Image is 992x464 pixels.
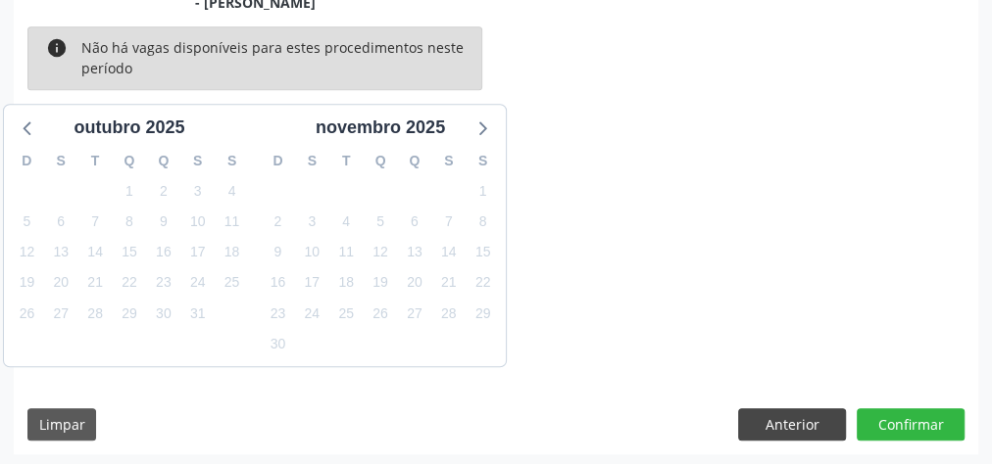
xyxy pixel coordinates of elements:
span: segunda-feira, 17 de novembro de 2025 [298,269,325,297]
span: quarta-feira, 19 de novembro de 2025 [367,269,394,297]
div: S [466,146,500,176]
span: segunda-feira, 20 de outubro de 2025 [47,269,74,297]
div: D [10,146,44,176]
span: sexta-feira, 3 de outubro de 2025 [184,177,212,205]
div: S [44,146,78,176]
span: sexta-feira, 21 de novembro de 2025 [435,269,463,297]
span: domingo, 19 de outubro de 2025 [13,269,40,297]
span: domingo, 23 de novembro de 2025 [264,300,291,327]
span: segunda-feira, 24 de novembro de 2025 [298,300,325,327]
div: Q [146,146,180,176]
span: quarta-feira, 15 de outubro de 2025 [116,239,143,266]
span: quinta-feira, 27 de novembro de 2025 [401,300,428,327]
span: quinta-feira, 2 de outubro de 2025 [150,177,177,205]
span: sábado, 22 de novembro de 2025 [470,269,497,297]
span: sábado, 11 de outubro de 2025 [219,209,246,236]
span: quarta-feira, 26 de novembro de 2025 [367,300,394,327]
span: sexta-feira, 28 de novembro de 2025 [435,300,463,327]
div: S [215,146,249,176]
span: quinta-feira, 30 de outubro de 2025 [150,300,177,327]
div: Não há vagas disponíveis para estes procedimentos neste período [81,37,465,78]
div: T [78,146,113,176]
span: segunda-feira, 3 de novembro de 2025 [298,209,325,236]
div: T [329,146,364,176]
span: quarta-feira, 1 de outubro de 2025 [116,177,143,205]
span: terça-feira, 21 de outubro de 2025 [81,269,109,297]
span: terça-feira, 14 de outubro de 2025 [81,239,109,266]
span: terça-feira, 7 de outubro de 2025 [81,209,109,236]
span: sábado, 18 de outubro de 2025 [219,239,246,266]
span: sábado, 29 de novembro de 2025 [470,300,497,327]
div: S [431,146,466,176]
span: domingo, 16 de novembro de 2025 [264,269,291,297]
span: segunda-feira, 6 de outubro de 2025 [47,209,74,236]
div: Q [113,146,147,176]
span: quarta-feira, 22 de outubro de 2025 [116,269,143,297]
span: domingo, 9 de novembro de 2025 [264,239,291,266]
span: quinta-feira, 23 de outubro de 2025 [150,269,177,297]
span: quinta-feira, 20 de novembro de 2025 [401,269,428,297]
span: sexta-feira, 7 de novembro de 2025 [435,209,463,236]
span: sábado, 25 de outubro de 2025 [219,269,246,297]
span: segunda-feira, 27 de outubro de 2025 [47,300,74,327]
span: sexta-feira, 31 de outubro de 2025 [184,300,212,327]
span: quarta-feira, 8 de outubro de 2025 [116,209,143,236]
span: sábado, 4 de outubro de 2025 [219,177,246,205]
span: domingo, 12 de outubro de 2025 [13,239,40,266]
span: domingo, 30 de novembro de 2025 [264,330,291,357]
span: domingo, 5 de outubro de 2025 [13,209,40,236]
div: S [180,146,215,176]
span: terça-feira, 11 de novembro de 2025 [332,239,360,266]
div: Q [397,146,431,176]
div: Q [364,146,398,176]
span: quinta-feira, 9 de outubro de 2025 [150,209,177,236]
span: sábado, 1 de novembro de 2025 [470,177,497,205]
span: terça-feira, 28 de outubro de 2025 [81,300,109,327]
div: outubro 2025 [66,115,192,141]
button: Confirmar [857,408,965,441]
button: Anterior [738,408,846,441]
span: quarta-feira, 5 de novembro de 2025 [367,209,394,236]
span: sábado, 15 de novembro de 2025 [470,239,497,266]
span: terça-feira, 4 de novembro de 2025 [332,209,360,236]
span: sexta-feira, 24 de outubro de 2025 [184,269,212,297]
span: terça-feira, 25 de novembro de 2025 [332,300,360,327]
span: domingo, 26 de outubro de 2025 [13,300,40,327]
span: segunda-feira, 13 de outubro de 2025 [47,239,74,266]
span: domingo, 2 de novembro de 2025 [264,209,291,236]
div: D [261,146,295,176]
span: quarta-feira, 29 de outubro de 2025 [116,300,143,327]
div: novembro 2025 [308,115,453,141]
div: S [295,146,329,176]
span: quinta-feira, 13 de novembro de 2025 [401,239,428,266]
span: sexta-feira, 14 de novembro de 2025 [435,239,463,266]
span: sexta-feira, 17 de outubro de 2025 [184,239,212,266]
button: Limpar [27,408,96,441]
span: quarta-feira, 12 de novembro de 2025 [367,239,394,266]
span: terça-feira, 18 de novembro de 2025 [332,269,360,297]
i: info [46,37,68,78]
span: sábado, 8 de novembro de 2025 [470,209,497,236]
span: quinta-feira, 6 de novembro de 2025 [401,209,428,236]
span: sexta-feira, 10 de outubro de 2025 [184,209,212,236]
span: segunda-feira, 10 de novembro de 2025 [298,239,325,266]
span: quinta-feira, 16 de outubro de 2025 [150,239,177,266]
